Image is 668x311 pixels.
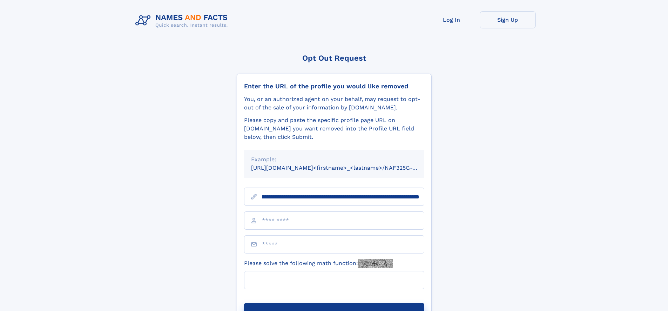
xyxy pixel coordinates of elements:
[244,259,393,268] label: Please solve the following math function:
[133,11,234,30] img: Logo Names and Facts
[244,95,424,112] div: You, or an authorized agent on your behalf, may request to opt-out of the sale of your informatio...
[424,11,480,28] a: Log In
[244,116,424,141] div: Please copy and paste the specific profile page URL on [DOMAIN_NAME] you want removed into the Pr...
[237,54,432,62] div: Opt Out Request
[251,155,417,164] div: Example:
[480,11,536,28] a: Sign Up
[244,82,424,90] div: Enter the URL of the profile you would like removed
[251,164,438,171] small: [URL][DOMAIN_NAME]<firstname>_<lastname>/NAF325G-xxxxxxxx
